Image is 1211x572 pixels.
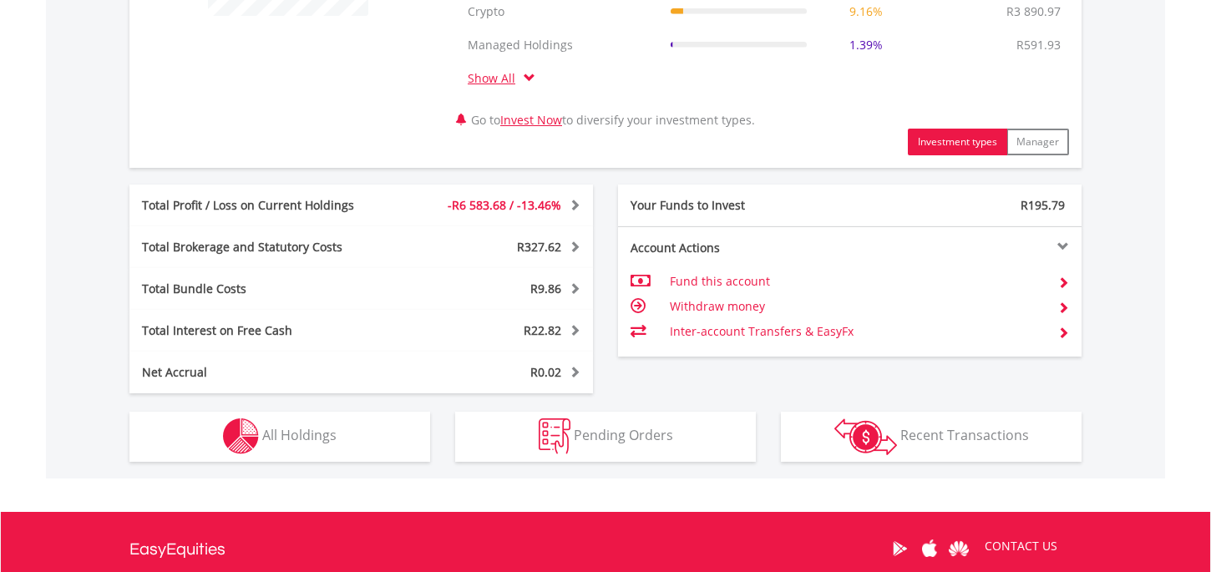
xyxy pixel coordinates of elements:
span: All Holdings [262,426,337,444]
span: R327.62 [517,239,561,255]
td: Fund this account [670,269,1045,294]
td: Managed Holdings [459,28,662,62]
td: R591.93 [1008,28,1069,62]
a: CONTACT US [973,523,1069,569]
button: All Holdings [129,412,430,462]
a: Invest Now [500,112,562,128]
button: Recent Transactions [781,412,1082,462]
td: Withdraw money [670,294,1045,319]
div: Total Brokerage and Statutory Costs [129,239,400,256]
button: Investment types [908,129,1007,155]
img: pending_instructions-wht.png [539,418,570,454]
span: R22.82 [524,322,561,338]
span: R195.79 [1021,197,1065,213]
div: Net Accrual [129,364,400,381]
span: Pending Orders [574,426,673,444]
div: Total Interest on Free Cash [129,322,400,339]
span: -R6 583.68 / -13.46% [448,197,561,213]
div: Total Profit / Loss on Current Holdings [129,197,400,214]
button: Manager [1006,129,1069,155]
span: R0.02 [530,364,561,380]
div: Total Bundle Costs [129,281,400,297]
div: Your Funds to Invest [618,197,850,214]
td: 1.39% [815,28,917,62]
img: holdings-wht.png [223,418,259,454]
div: Account Actions [618,240,850,256]
button: Pending Orders [455,412,756,462]
a: Show All [468,70,524,86]
span: R9.86 [530,281,561,296]
span: Recent Transactions [900,426,1029,444]
img: transactions-zar-wht.png [834,418,897,455]
td: Inter-account Transfers & EasyFx [670,319,1045,344]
